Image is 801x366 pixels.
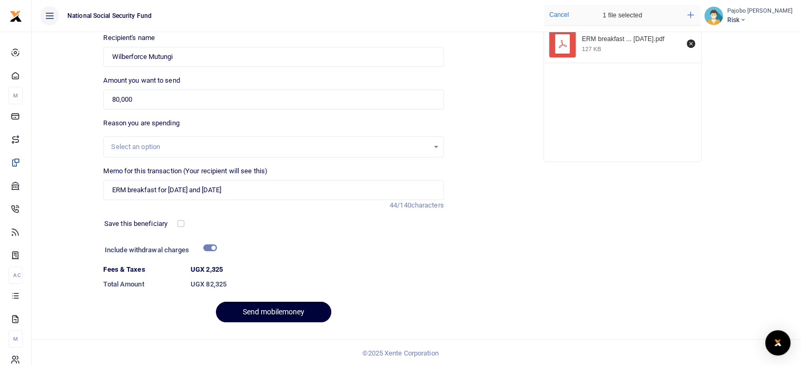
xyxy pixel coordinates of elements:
[411,201,444,209] span: characters
[8,87,23,104] li: M
[546,8,572,22] button: Cancel
[582,35,681,44] div: ERM breakfast pizza 7 Oct 2025.pdf
[191,264,223,275] label: UGX 2,325
[582,45,601,53] div: 127 KB
[704,6,793,25] a: profile-user Pajobo [PERSON_NAME] Risk
[103,47,443,67] input: Loading name...
[9,10,22,23] img: logo-small
[103,280,182,289] h6: Total Amount
[727,15,793,25] span: Risk
[63,11,156,21] span: National Social Security Fund
[390,201,411,209] span: 44/140
[111,142,428,152] div: Select an option
[103,90,443,110] input: UGX
[685,38,697,50] button: Remove file
[765,330,790,355] div: Open Intercom Messenger
[9,12,22,19] a: logo-small logo-large logo-large
[103,180,443,200] input: Enter extra information
[683,7,698,23] button: Add more files
[8,266,23,284] li: Ac
[103,118,179,128] label: Reason you are spending
[8,330,23,348] li: M
[191,280,444,289] h6: UGX 82,325
[103,33,155,43] label: Recipient's name
[543,4,701,162] div: File Uploader
[105,246,212,254] h6: Include withdrawal charges
[99,264,186,275] dt: Fees & Taxes
[704,6,723,25] img: profile-user
[104,219,167,229] label: Save this beneficiary
[216,302,331,322] button: Send mobilemoney
[103,75,180,86] label: Amount you want to send
[727,7,793,16] small: Pajobo [PERSON_NAME]
[578,5,667,26] div: 1 file selected
[103,166,268,176] label: Memo for this transaction (Your recipient will see this)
